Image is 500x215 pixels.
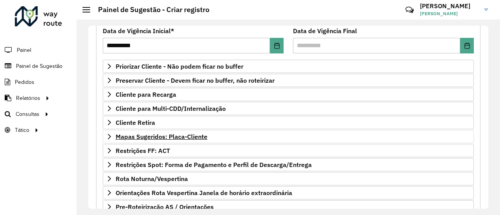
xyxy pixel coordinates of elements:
a: Restrições FF: ACT [103,144,474,157]
span: Painel [17,46,31,54]
h2: Painel de Sugestão - Criar registro [90,5,209,14]
span: Painel de Sugestão [16,62,62,70]
a: Contato Rápido [401,2,418,18]
label: Data de Vigência Final [293,26,357,36]
span: Rota Noturna/Vespertina [116,176,188,182]
span: Restrições Spot: Forma de Pagamento e Perfil de Descarga/Entrega [116,162,312,168]
span: Tático [15,126,29,134]
span: Consultas [16,110,39,118]
span: [PERSON_NAME] [420,10,479,17]
a: Rota Noturna/Vespertina [103,172,474,185]
a: Pre-Roteirização AS / Orientações [103,200,474,213]
a: Restrições Spot: Forma de Pagamento e Perfil de Descarga/Entrega [103,158,474,171]
span: Relatórios [16,94,40,102]
span: Pre-Roteirização AS / Orientações [116,204,214,210]
span: Cliente Retira [116,119,155,126]
span: Orientações Rota Vespertina Janela de horário extraordinária [116,190,292,196]
a: Mapas Sugeridos: Placa-Cliente [103,130,474,143]
a: Orientações Rota Vespertina Janela de horário extraordinária [103,186,474,199]
span: Mapas Sugeridos: Placa-Cliente [116,133,207,140]
span: Preservar Cliente - Devem ficar no buffer, não roteirizar [116,77,275,84]
span: Pedidos [15,78,34,86]
a: Priorizar Cliente - Não podem ficar no buffer [103,60,474,73]
a: Cliente para Recarga [103,88,474,101]
a: Preservar Cliente - Devem ficar no buffer, não roteirizar [103,74,474,87]
span: Cliente para Multi-CDD/Internalização [116,105,226,112]
button: Choose Date [460,38,474,53]
span: Priorizar Cliente - Não podem ficar no buffer [116,63,243,69]
span: Restrições FF: ACT [116,147,170,154]
a: Cliente Retira [103,116,474,129]
a: Cliente para Multi-CDD/Internalização [103,102,474,115]
button: Choose Date [270,38,284,53]
span: Cliente para Recarga [116,91,176,98]
label: Data de Vigência Inicial [103,26,174,36]
h3: [PERSON_NAME] [420,2,479,10]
